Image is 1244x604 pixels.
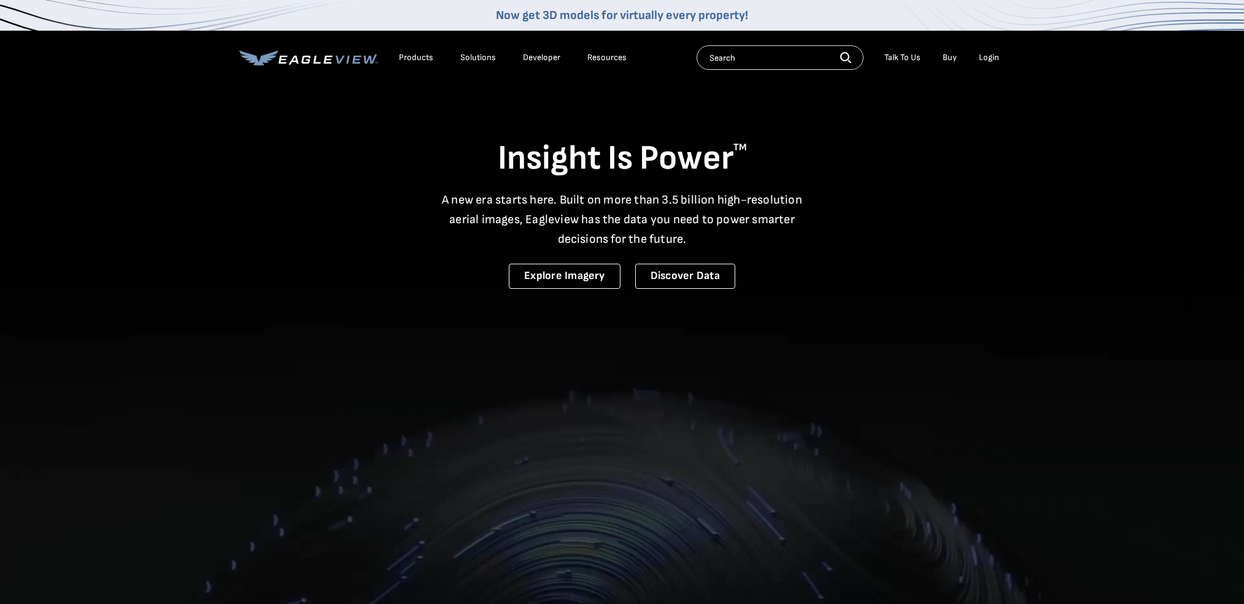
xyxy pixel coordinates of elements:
sup: TM [733,142,747,153]
input: Search [697,45,863,70]
a: Now get 3D models for virtually every property! [496,8,748,23]
div: Products [399,52,433,63]
a: Explore Imagery [509,264,620,289]
p: A new era starts here. Built on more than 3.5 billion high-resolution aerial images, Eagleview ha... [435,190,810,249]
div: Resources [587,52,627,63]
a: Buy [943,52,957,63]
div: Solutions [460,52,496,63]
div: Talk To Us [884,52,921,63]
a: Developer [523,52,560,63]
a: Discover Data [635,264,735,289]
div: Login [979,52,999,63]
h1: Insight Is Power [239,137,1005,180]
